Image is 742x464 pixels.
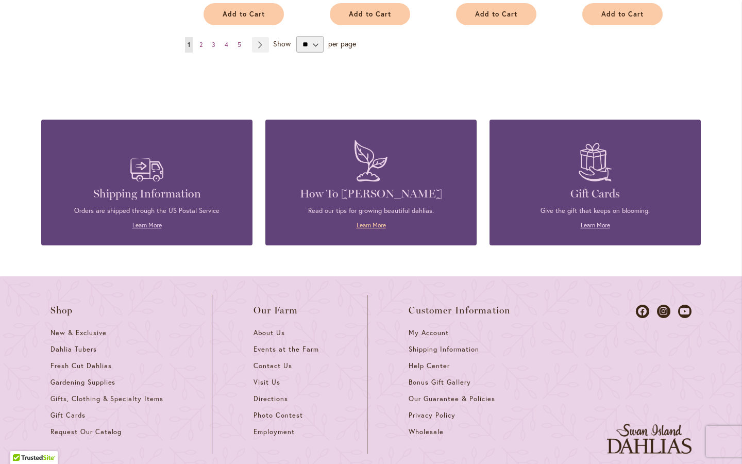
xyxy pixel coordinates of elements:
[222,37,231,53] a: 4
[409,427,444,436] span: Wholesale
[349,10,391,19] span: Add to Cart
[409,411,456,420] span: Privacy Policy
[505,187,685,201] h4: Gift Cards
[199,41,203,48] span: 2
[505,206,685,216] p: Give the gift that keeps on blooming.
[582,3,663,25] button: Add to Cart
[50,345,97,354] span: Dahlia Tubers
[254,328,285,337] span: About Us
[409,378,470,387] span: Bonus Gift Gallery
[581,221,610,229] a: Learn More
[636,305,649,318] a: Dahlias on Facebook
[50,427,122,436] span: Request Our Catalog
[678,305,692,318] a: Dahlias on Youtube
[657,305,670,318] a: Dahlias on Instagram
[409,361,450,370] span: Help Center
[204,3,284,25] button: Add to Cart
[254,394,288,403] span: Directions
[456,3,536,25] button: Add to Cart
[409,328,449,337] span: My Account
[238,41,241,48] span: 5
[57,206,237,216] p: Orders are shipped through the US Postal Service
[50,328,107,337] span: New & Exclusive
[601,10,644,19] span: Add to Cart
[223,10,265,19] span: Add to Cart
[475,10,517,19] span: Add to Cart
[330,3,410,25] button: Add to Cart
[212,41,215,48] span: 3
[254,305,298,316] span: Our Farm
[273,39,291,48] span: Show
[50,361,112,370] span: Fresh Cut Dahlias
[281,206,461,216] p: Read our tips for growing beautiful dahlias.
[197,37,205,53] a: 2
[57,187,237,201] h4: Shipping Information
[8,427,37,456] iframe: Launch Accessibility Center
[188,41,190,48] span: 1
[409,305,511,316] span: Customer Information
[50,378,115,387] span: Gardening Supplies
[254,378,280,387] span: Visit Us
[254,411,303,420] span: Photo Contest
[357,221,386,229] a: Learn More
[328,39,356,48] span: per page
[409,394,495,403] span: Our Guarantee & Policies
[132,221,162,229] a: Learn More
[209,37,218,53] a: 3
[225,41,228,48] span: 4
[50,411,86,420] span: Gift Cards
[50,394,163,403] span: Gifts, Clothing & Specialty Items
[409,345,479,354] span: Shipping Information
[50,305,73,316] span: Shop
[235,37,244,53] a: 5
[281,187,461,201] h4: How To [PERSON_NAME]
[254,427,295,436] span: Employment
[254,345,318,354] span: Events at the Farm
[254,361,292,370] span: Contact Us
